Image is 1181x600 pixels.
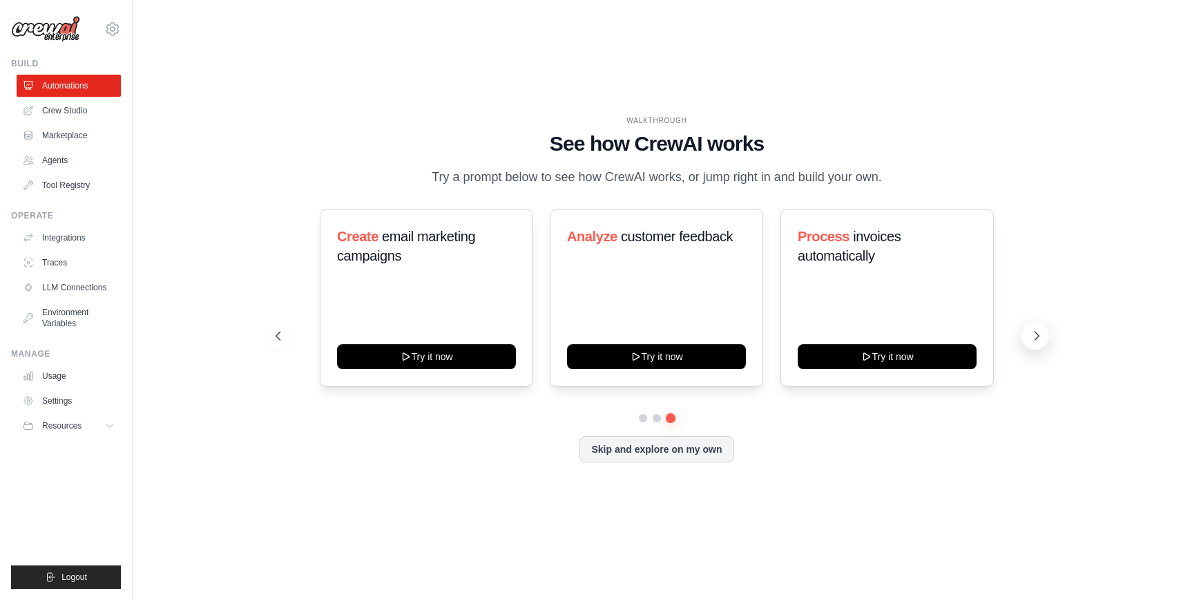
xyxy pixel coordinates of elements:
[337,229,378,244] span: Create
[579,436,733,462] button: Skip and explore on my own
[798,344,977,369] button: Try it now
[17,75,121,97] a: Automations
[17,149,121,171] a: Agents
[276,131,1038,156] h1: See how CrewAI works
[17,227,121,249] a: Integrations
[17,100,121,122] a: Crew Studio
[621,229,733,244] span: customer feedback
[276,115,1038,126] div: WALKTHROUGH
[337,344,516,369] button: Try it now
[798,229,901,263] span: invoices automatically
[61,572,87,583] span: Logout
[17,252,121,274] a: Traces
[11,348,121,359] div: Manage
[567,344,746,369] button: Try it now
[337,229,475,263] span: email marketing campaigns
[17,276,121,299] a: LLM Connections
[11,210,121,221] div: Operate
[11,58,121,69] div: Build
[17,415,121,437] button: Resources
[567,229,617,244] span: Analyze
[11,16,80,42] img: Logo
[798,229,849,244] span: Process
[17,174,121,196] a: Tool Registry
[17,301,121,335] a: Environment Variables
[17,124,121,147] a: Marketplace
[42,420,81,431] span: Resources
[17,390,121,412] a: Settings
[11,565,121,589] button: Logout
[1112,534,1181,600] iframe: Chat Widget
[425,167,889,187] p: Try a prompt below to see how CrewAI works, or jump right in and build your own.
[17,365,121,387] a: Usage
